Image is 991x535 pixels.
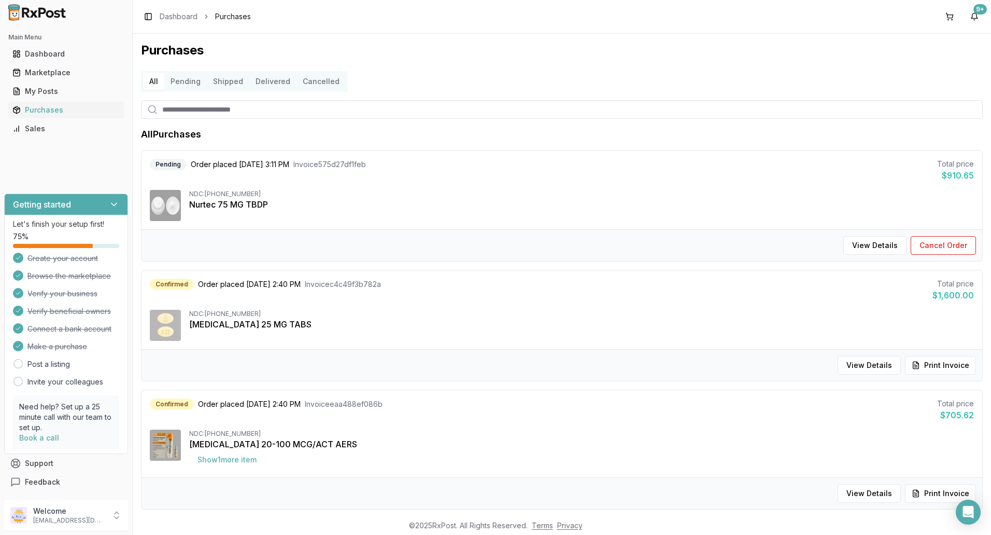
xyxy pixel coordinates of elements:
[932,289,974,301] div: $1,600.00
[8,101,124,119] a: Purchases
[4,4,70,21] img: RxPost Logo
[843,236,907,255] button: View Details
[4,102,128,118] button: Purchases
[160,11,197,22] a: Dashboard
[150,279,194,290] div: Confirmed
[911,236,976,255] button: Cancel Order
[27,306,111,317] span: Verify beneficial owners
[838,484,901,503] button: View Details
[8,33,124,42] h2: Main Menu
[164,73,207,90] button: Pending
[150,430,181,461] img: Combivent Respimat 20-100 MCG/ACT AERS
[189,318,974,331] div: [MEDICAL_DATA] 25 MG TABS
[189,190,974,198] div: NDC: [PHONE_NUMBER]
[8,63,124,82] a: Marketplace
[189,438,974,450] div: [MEDICAL_DATA] 20-100 MCG/ACT AERS
[150,159,187,170] div: Pending
[249,73,296,90] button: Delivered
[937,169,974,182] div: $910.65
[143,73,164,90] button: All
[189,310,974,318] div: NDC: [PHONE_NUMBER]
[905,356,976,375] button: Print Invoice
[19,402,113,433] p: Need help? Set up a 25 minute call with our team to set up.
[207,73,249,90] button: Shipped
[13,219,119,229] p: Let's finish your setup first!
[33,506,105,516] p: Welcome
[4,473,128,491] button: Feedback
[13,198,71,211] h3: Getting started
[937,409,974,421] div: $705.62
[973,4,987,15] div: 9+
[160,11,251,22] nav: breadcrumb
[12,124,120,134] div: Sales
[13,231,29,242] span: 75 %
[557,521,583,530] a: Privacy
[8,82,124,101] a: My Posts
[189,198,974,211] div: Nurtec 75 MG TBDP
[937,159,974,169] div: Total price
[305,399,383,409] span: Invoice eaa488ef086b
[33,516,105,525] p: [EMAIL_ADDRESS][DOMAIN_NAME]
[532,521,553,530] a: Terms
[4,46,128,62] button: Dashboard
[8,45,124,63] a: Dashboard
[215,11,251,22] span: Purchases
[19,433,59,442] a: Book a call
[4,454,128,473] button: Support
[10,507,27,524] img: User avatar
[27,253,98,264] span: Create your account
[4,120,128,137] button: Sales
[27,324,111,334] span: Connect a bank account
[191,159,289,170] span: Order placed [DATE] 3:11 PM
[838,356,901,375] button: View Details
[189,450,265,469] button: Show1more item
[27,359,70,369] a: Post a listing
[12,105,120,115] div: Purchases
[956,500,981,525] div: Open Intercom Messenger
[27,289,97,299] span: Verify your business
[150,310,181,341] img: Jardiance 25 MG TABS
[27,341,87,352] span: Make a purchase
[27,377,103,387] a: Invite your colleagues
[905,484,976,503] button: Print Invoice
[8,119,124,138] a: Sales
[141,42,983,59] h1: Purchases
[4,83,128,100] button: My Posts
[12,49,120,59] div: Dashboard
[12,67,120,78] div: Marketplace
[305,279,381,290] span: Invoice c4c49f3b782a
[189,430,974,438] div: NDC: [PHONE_NUMBER]
[966,8,983,25] button: 9+
[12,86,120,97] div: My Posts
[932,279,974,289] div: Total price
[937,399,974,409] div: Total price
[293,159,366,170] span: Invoice 575d27df1feb
[296,73,346,90] button: Cancelled
[198,399,301,409] span: Order placed [DATE] 2:40 PM
[150,190,181,221] img: Nurtec 75 MG TBDP
[141,127,201,142] h1: All Purchases
[150,399,194,410] div: Confirmed
[198,279,301,290] span: Order placed [DATE] 2:40 PM
[25,477,60,487] span: Feedback
[4,64,128,81] button: Marketplace
[27,271,111,281] span: Browse the marketplace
